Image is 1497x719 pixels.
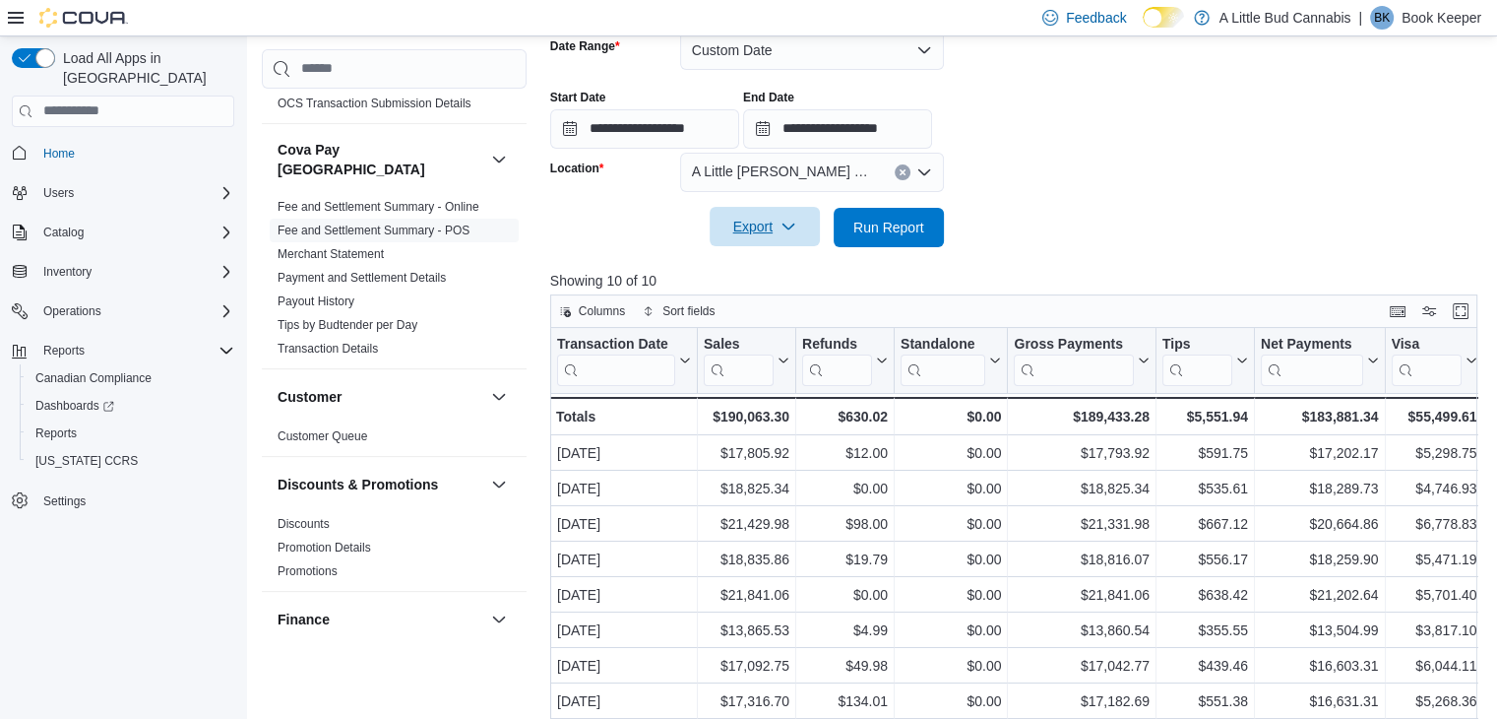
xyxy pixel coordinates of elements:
[35,370,152,386] span: Canadian Compliance
[802,335,872,385] div: Refunds
[35,453,138,469] span: [US_STATE] CCRS
[1261,619,1379,642] div: $13,504.99
[43,493,86,509] span: Settings
[43,264,92,280] span: Inventory
[704,583,789,607] div: $21,841.06
[1014,477,1149,500] div: $18,825.34
[916,164,932,180] button: Open list of options
[550,109,739,149] input: Press the down key to open a popover containing a calendar.
[802,335,888,385] button: Refunds
[43,146,75,162] span: Home
[278,475,483,494] button: Discounts & Promotions
[20,364,242,392] button: Canadian Compliance
[35,260,234,284] span: Inventory
[20,392,242,420] a: Dashboards
[4,139,242,167] button: Home
[1261,654,1379,678] div: $16,603.31
[278,223,469,238] span: Fee and Settlement Summary - POS
[28,422,234,445] span: Reports
[901,405,1001,428] div: $0.00
[557,441,691,465] div: [DATE]
[1449,299,1472,323] button: Enter fullscreen
[1391,583,1476,607] div: $5,701.40
[802,441,888,465] div: $12.00
[901,477,1001,500] div: $0.00
[901,335,985,354] div: Standalone
[278,387,342,407] h3: Customer
[1162,654,1248,678] div: $439.46
[557,619,691,642] div: [DATE]
[557,654,691,678] div: [DATE]
[901,335,985,385] div: Standalone
[743,90,794,105] label: End Date
[1162,335,1232,354] div: Tips
[557,548,691,571] div: [DATE]
[278,97,471,110] a: OCS Transaction Submission Details
[895,164,910,180] button: Clear input
[35,260,99,284] button: Inventory
[35,490,94,513] a: Settings
[43,225,84,240] span: Catalog
[557,689,691,713] div: [DATE]
[704,335,774,354] div: Sales
[1386,299,1409,323] button: Keyboard shortcuts
[710,207,820,246] button: Export
[1402,6,1481,30] p: Book Keeper
[802,689,888,713] div: $134.01
[28,366,159,390] a: Canadian Compliance
[35,221,92,244] button: Catalog
[1143,28,1144,29] span: Dark Mode
[704,405,789,428] div: $190,063.30
[1066,8,1126,28] span: Feedback
[278,294,354,309] span: Payout History
[278,564,338,578] a: Promotions
[1261,335,1363,385] div: Net Payments
[4,179,242,207] button: Users
[1162,512,1248,536] div: $667.12
[802,477,888,500] div: $0.00
[35,181,82,205] button: Users
[1014,583,1149,607] div: $21,841.06
[1391,689,1476,713] div: $5,268.36
[28,394,234,418] span: Dashboards
[278,563,338,579] span: Promotions
[556,405,691,428] div: Totals
[1391,512,1476,536] div: $6,778.83
[834,208,944,247] button: Run Report
[278,140,483,179] button: Cova Pay [GEOGRAPHIC_DATA]
[1143,7,1184,28] input: Dark Mode
[28,422,85,445] a: Reports
[853,218,924,237] span: Run Report
[1261,689,1379,713] div: $16,631.31
[1162,441,1248,465] div: $591.75
[635,299,722,323] button: Sort fields
[1014,619,1149,642] div: $13,860.54
[35,339,93,362] button: Reports
[901,335,1001,385] button: Standalone
[278,541,371,555] a: Promotion Details
[901,689,1001,713] div: $0.00
[1391,335,1461,354] div: Visa
[278,200,479,214] a: Fee and Settlement Summary - Online
[35,489,234,513] span: Settings
[704,689,789,713] div: $17,316.70
[1391,335,1476,385] button: Visa
[1261,512,1379,536] div: $20,664.86
[28,449,234,473] span: Washington CCRS
[262,425,527,456] div: Customer
[487,385,511,409] button: Customer
[1261,548,1379,571] div: $18,259.90
[278,610,330,629] h3: Finance
[1370,6,1394,30] div: Book Keeper
[1014,335,1149,385] button: Gross Payments
[1014,512,1149,536] div: $21,331.98
[802,619,888,642] div: $4.99
[1014,441,1149,465] div: $17,793.92
[1417,299,1441,323] button: Display options
[278,429,367,443] a: Customer Queue
[28,449,146,473] a: [US_STATE] CCRS
[1014,335,1133,385] div: Gross Payments
[704,619,789,642] div: $13,865.53
[1261,335,1363,354] div: Net Payments
[35,221,234,244] span: Catalog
